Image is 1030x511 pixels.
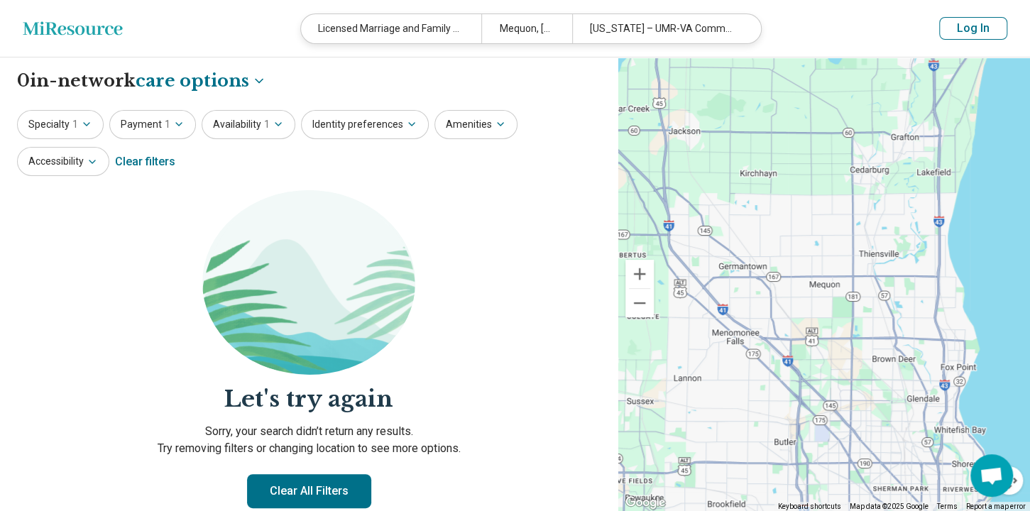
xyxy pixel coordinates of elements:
[572,14,752,43] div: [US_STATE] – UMR-VA Community Care Network
[625,289,654,317] button: Zoom out
[72,117,78,132] span: 1
[434,110,517,139] button: Amenities
[481,14,571,43] div: Mequon, [GEOGRAPHIC_DATA]
[136,69,266,93] button: Care options
[625,260,654,288] button: Zoom in
[17,69,266,93] h1: 0 in-network
[136,69,249,93] span: care options
[264,117,270,132] span: 1
[247,474,371,508] button: Clear All Filters
[165,117,170,132] span: 1
[202,110,295,139] button: Availability1
[109,110,196,139] button: Payment1
[115,145,175,179] div: Clear filters
[937,502,958,510] a: Terms (opens in new tab)
[17,423,601,457] p: Sorry, your search didn’t return any results. Try removing filters or changing location to see mo...
[850,502,928,510] span: Map data ©2025 Google
[17,110,104,139] button: Specialty1
[301,110,429,139] button: Identity preferences
[970,454,1013,497] div: Open chat
[17,383,601,415] h2: Let's try again
[17,147,109,176] button: Accessibility
[939,17,1007,40] button: Log In
[966,502,1026,510] a: Report a map error
[301,14,481,43] div: Licensed Marriage and Family Therapist (LMFT)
